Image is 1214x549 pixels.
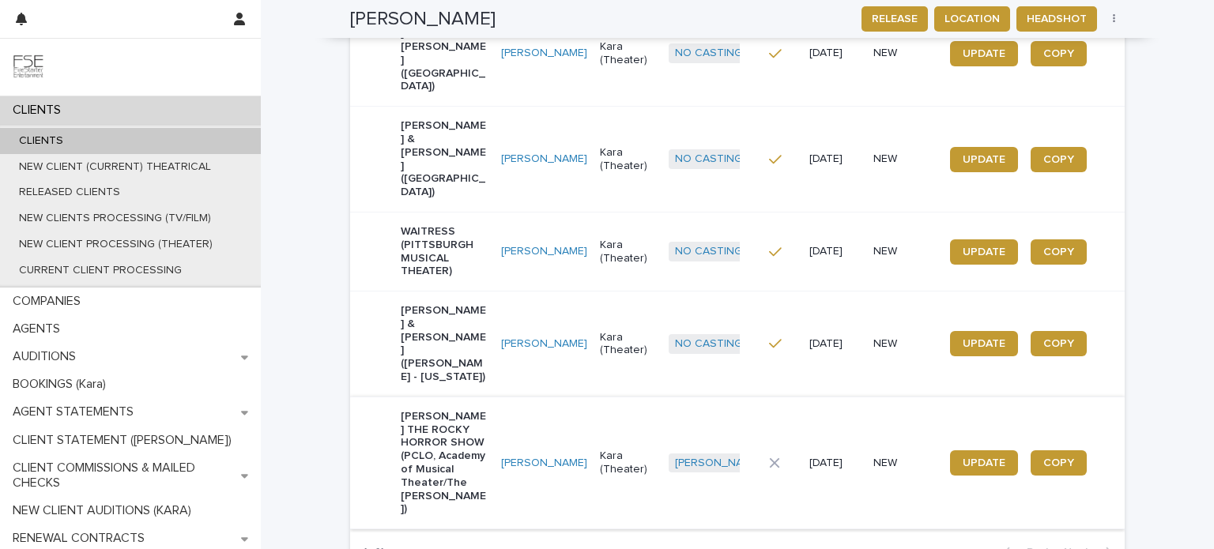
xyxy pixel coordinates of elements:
[600,449,656,476] p: Kara (Theater)
[6,404,146,419] p: AGENT STATEMENTS
[873,47,937,60] p: NEW
[600,239,656,265] p: Kara (Theater)
[6,160,224,174] p: NEW CLIENT (CURRENT) THEATRICAL
[1031,331,1087,356] a: COPY
[950,147,1018,172] a: UPDATE
[1027,11,1087,27] span: HEADSHOT
[401,119,488,199] p: [PERSON_NAME] & [PERSON_NAME] ([GEOGRAPHIC_DATA])
[1031,41,1087,66] a: COPY
[963,48,1005,59] span: UPDATE
[950,239,1018,265] a: UPDATE
[944,11,1000,27] span: LOCATION
[350,212,1125,291] tr: WAITRESS (PITTSBURGH MUSICAL THEATER)[PERSON_NAME] Kara (Theater)NO CASTING DIRECTOR (See Below) ...
[950,331,1018,356] a: UPDATE
[1043,338,1074,349] span: COPY
[809,337,861,351] p: [DATE]
[872,11,918,27] span: RELEASE
[6,503,204,518] p: NEW CLIENT AUDITIONS (KARA)
[809,47,861,60] p: [DATE]
[6,322,73,337] p: AGENTS
[350,397,1125,528] tr: [PERSON_NAME] THE ROCKY HORROR SHOW (PCLO, Academy of Musical Theater/The [PERSON_NAME])[PERSON_N...
[350,291,1125,397] tr: [PERSON_NAME] & [PERSON_NAME] ([PERSON_NAME] - [US_STATE])[PERSON_NAME] Kara (Theater)NO CASTING ...
[401,13,488,93] p: [PERSON_NAME] & [PERSON_NAME] ([GEOGRAPHIC_DATA])
[963,457,1005,468] span: UPDATE
[675,245,865,258] a: NO CASTING DIRECTOR (See Below)
[675,457,761,470] a: [PERSON_NAME]
[6,212,224,225] p: NEW CLIENTS PROCESSING (TV/FILM)
[6,433,244,448] p: CLIENT STATEMENT ([PERSON_NAME])
[350,107,1125,212] tr: [PERSON_NAME] & [PERSON_NAME] ([GEOGRAPHIC_DATA])[PERSON_NAME] Kara (Theater)NO CASTING DIRECTOR ...
[6,238,225,251] p: NEW CLIENT PROCESSING (THEATER)
[6,134,76,148] p: CLIENTS
[501,337,587,351] a: [PERSON_NAME]
[1031,147,1087,172] a: COPY
[809,152,861,166] p: [DATE]
[963,338,1005,349] span: UPDATE
[861,6,928,32] button: RELEASE
[600,331,656,358] p: Kara (Theater)
[6,186,133,199] p: RELEASED CLIENTS
[1043,154,1074,165] span: COPY
[350,1,1125,107] tr: [PERSON_NAME] & [PERSON_NAME] ([GEOGRAPHIC_DATA])[PERSON_NAME] Kara (Theater)NO CASTING DIRECTOR ...
[6,103,74,118] p: CLIENTS
[6,461,241,491] p: CLIENT COMMISSIONS & MAILED CHECKS
[873,152,937,166] p: NEW
[963,154,1005,165] span: UPDATE
[950,41,1018,66] a: UPDATE
[873,337,937,351] p: NEW
[934,6,1010,32] button: LOCATION
[809,245,861,258] p: [DATE]
[950,450,1018,476] a: UPDATE
[1031,239,1087,265] a: COPY
[501,457,587,470] a: [PERSON_NAME]
[1016,6,1097,32] button: HEADSHOT
[501,152,587,166] a: [PERSON_NAME]
[873,245,937,258] p: NEW
[600,40,656,67] p: Kara (Theater)
[13,51,44,83] img: 9JgRvJ3ETPGCJDhvPVA5
[600,146,656,173] p: Kara (Theater)
[873,457,937,470] p: NEW
[675,47,865,60] a: NO CASTING DIRECTOR (See Below)
[6,294,93,309] p: COMPANIES
[6,349,89,364] p: AUDITIONS
[963,246,1005,258] span: UPDATE
[401,304,488,384] p: [PERSON_NAME] & [PERSON_NAME] ([PERSON_NAME] - [US_STATE])
[675,337,865,351] a: NO CASTING DIRECTOR (See Below)
[350,8,496,31] h2: [PERSON_NAME]
[501,47,587,60] a: [PERSON_NAME]
[6,264,194,277] p: CURRENT CLIENT PROCESSING
[809,457,861,470] p: [DATE]
[6,377,119,392] p: BOOKINGS (Kara)
[1043,48,1074,59] span: COPY
[6,531,157,546] p: RENEWAL CONTRACTS
[1043,246,1074,258] span: COPY
[401,225,488,278] p: WAITRESS (PITTSBURGH MUSICAL THEATER)
[1031,450,1087,476] a: COPY
[501,245,587,258] a: [PERSON_NAME]
[675,152,865,166] a: NO CASTING DIRECTOR (See Below)
[401,410,488,516] p: [PERSON_NAME] THE ROCKY HORROR SHOW (PCLO, Academy of Musical Theater/The [PERSON_NAME])
[1043,457,1074,468] span: COPY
